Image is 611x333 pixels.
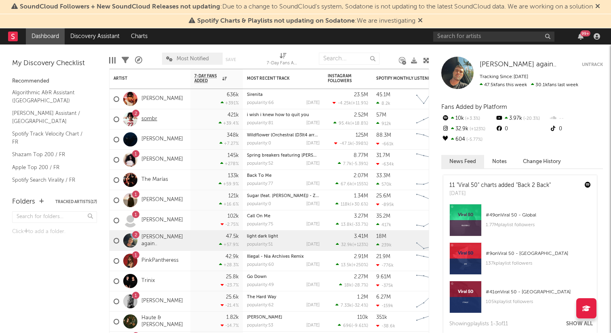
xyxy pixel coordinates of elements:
[353,283,367,288] span: -28.7 %
[247,303,274,308] div: popularity: 62
[418,18,423,24] span: Dismiss
[225,57,236,62] button: Save
[306,182,320,186] div: [DATE]
[413,129,449,150] svg: Chart title
[376,303,393,308] div: -159k
[328,74,356,83] div: Instagram Followers
[413,312,449,332] svg: Chart title
[12,88,89,105] a: Algorithmic A&R Assistant ([GEOGRAPHIC_DATA])
[522,117,540,121] span: -20.3 %
[334,141,368,146] div: ( )
[226,274,239,280] div: 25.8k
[247,295,276,299] a: The Hard Way
[480,61,556,68] span: [PERSON_NAME] again..
[341,202,350,207] span: 118k
[197,18,415,24] span: : We are investigating
[247,202,271,206] div: popularity: 0
[26,28,65,45] a: Dashboard
[221,100,239,106] div: +391 %
[177,56,209,62] span: Most Notified
[221,222,239,227] div: -2.75 %
[582,61,603,69] button: Untrack
[65,28,125,45] a: Discovery Assistant
[306,121,320,125] div: [DATE]
[219,242,239,247] div: +57.9 %
[413,89,449,109] svg: Chart title
[221,303,239,308] div: -21.4 %
[141,234,186,248] a: [PERSON_NAME] again..
[338,323,368,328] div: ( )
[306,242,320,247] div: [DATE]
[221,323,239,328] div: -14.7 %
[247,275,320,279] div: Go Down
[141,136,183,143] a: [PERSON_NAME]
[306,283,320,287] div: [DATE]
[12,109,89,125] a: [PERSON_NAME] Assistant / [GEOGRAPHIC_DATA]
[339,282,368,288] div: ( )
[12,59,97,68] div: My Discovery Checklist
[247,113,309,117] a: i wish i knew how to quit you
[336,262,368,267] div: ( )
[516,182,551,188] a: "Back 2 Back"
[228,173,239,178] div: 133k
[225,254,239,259] div: 42.9k
[306,101,320,105] div: [DATE]
[141,156,183,163] a: [PERSON_NAME]
[441,134,495,145] div: 604
[413,271,449,291] svg: Chart title
[20,4,593,10] span: : Due to a change to SoundCloud's system, Sodatone is not updating to the latest SoundCloud data....
[413,109,449,129] svg: Chart title
[221,282,239,288] div: -23.7 %
[247,133,320,138] div: Wildflower (Orchestral (D3lt4 arrang.)
[354,254,368,259] div: 2.91M
[376,263,394,268] div: -776k
[247,141,271,146] div: popularity: 0
[413,170,449,190] svg: Chart title
[12,176,89,185] a: Spotify Search Virality / FR
[443,204,597,242] a: #49onViral 50 - Global1.77Mplaylist followers
[480,83,578,87] span: 30.1k fans last week
[376,295,391,300] div: 6.27M
[549,113,603,124] div: --
[354,243,367,247] span: +123 %
[141,95,183,102] a: [PERSON_NAME]
[449,319,508,329] div: Showing playlist s 1- 3 of 11
[433,32,554,42] input: Search for artists
[338,161,368,166] div: ( )
[141,197,183,204] a: [PERSON_NAME]
[354,214,368,219] div: 3.27M
[247,242,273,247] div: popularity: 51
[12,76,97,86] div: Recommended
[306,141,320,146] div: [DATE]
[141,176,168,183] a: The Marías
[486,210,591,220] div: # 49 on Viral 50 - Global
[486,287,591,297] div: # 41 on Viral 50 - [GEOGRAPHIC_DATA]
[247,93,263,97] a: Sirenita
[376,234,386,239] div: 18M
[376,112,386,118] div: 57M
[335,181,368,187] div: ( )
[344,283,352,288] span: 18k
[413,210,449,231] svg: Chart title
[247,234,320,239] div: light dark light
[339,121,350,126] span: 95.4k
[336,222,368,227] div: ( )
[338,101,351,106] span: -4.25k
[197,18,355,24] span: Spotify Charts & Playlists not updating on Sodatone
[376,193,391,199] div: 25.6M
[595,4,600,10] span: Dismiss
[306,222,320,227] div: [DATE]
[247,255,304,259] a: Illegal - Nia Archives Remix
[122,49,129,72] div: Filters
[12,129,89,146] a: Spotify Track Velocity Chart / FR
[12,150,89,159] a: Shazam Top 200 / FR
[353,303,367,308] span: -32.4 %
[247,174,320,178] div: Back To Me
[247,214,270,218] a: Call On Me
[247,101,274,105] div: popularity: 66
[247,295,320,299] div: The Hard Way
[354,173,368,178] div: 2.07M
[480,83,527,87] span: 47.5k fans this week
[357,315,368,320] div: 110k
[376,141,394,146] div: -661k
